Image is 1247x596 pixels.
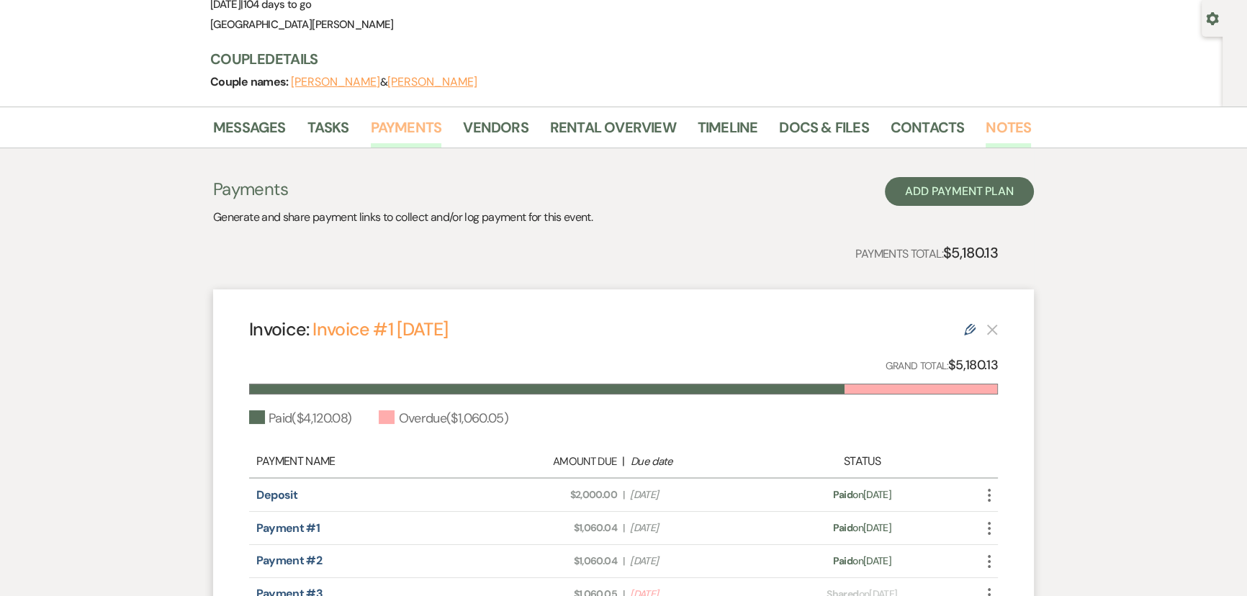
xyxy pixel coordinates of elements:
[891,116,965,148] a: Contacts
[485,487,617,502] span: $2,000.00
[249,409,351,428] div: Paid ( $4,120.08 )
[307,116,349,148] a: Tasks
[210,49,1017,69] h3: Couple Details
[770,554,954,569] div: on [DATE]
[213,177,593,202] h3: Payments
[477,453,770,470] div: |
[485,554,617,569] span: $1,060.04
[1206,11,1219,24] button: Open lead details
[213,116,286,148] a: Messages
[210,74,291,89] span: Couple names:
[623,487,624,502] span: |
[312,317,448,341] a: Invoice #1 [DATE]
[943,243,998,262] strong: $5,180.13
[371,116,442,148] a: Payments
[986,323,998,335] button: This payment plan cannot be deleted because it contains links that have been paid through Weven’s...
[249,317,448,342] h4: Invoice:
[630,520,762,536] span: [DATE]
[291,75,477,89] span: &
[623,520,624,536] span: |
[291,76,380,88] button: [PERSON_NAME]
[210,17,394,32] span: [GEOGRAPHIC_DATA][PERSON_NAME]
[770,487,954,502] div: on [DATE]
[463,116,528,148] a: Vendors
[256,453,477,470] div: Payment Name
[256,487,297,502] a: Deposit
[833,488,852,501] span: Paid
[698,116,758,148] a: Timeline
[387,76,477,88] button: [PERSON_NAME]
[885,177,1034,206] button: Add Payment Plan
[256,520,320,536] a: Payment #1
[770,453,954,470] div: Status
[630,554,762,569] span: [DATE]
[885,355,998,376] p: Grand Total:
[986,116,1031,148] a: Notes
[833,521,852,534] span: Paid
[484,453,616,470] div: Amount Due
[631,453,763,470] div: Due date
[948,356,998,374] strong: $5,180.13
[379,409,508,428] div: Overdue ( $1,060.05 )
[770,520,954,536] div: on [DATE]
[256,553,322,568] a: Payment #2
[833,554,852,567] span: Paid
[630,487,762,502] span: [DATE]
[855,241,998,264] p: Payments Total:
[213,208,593,227] p: Generate and share payment links to collect and/or log payment for this event.
[623,554,624,569] span: |
[485,520,617,536] span: $1,060.04
[550,116,676,148] a: Rental Overview
[779,116,868,148] a: Docs & Files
